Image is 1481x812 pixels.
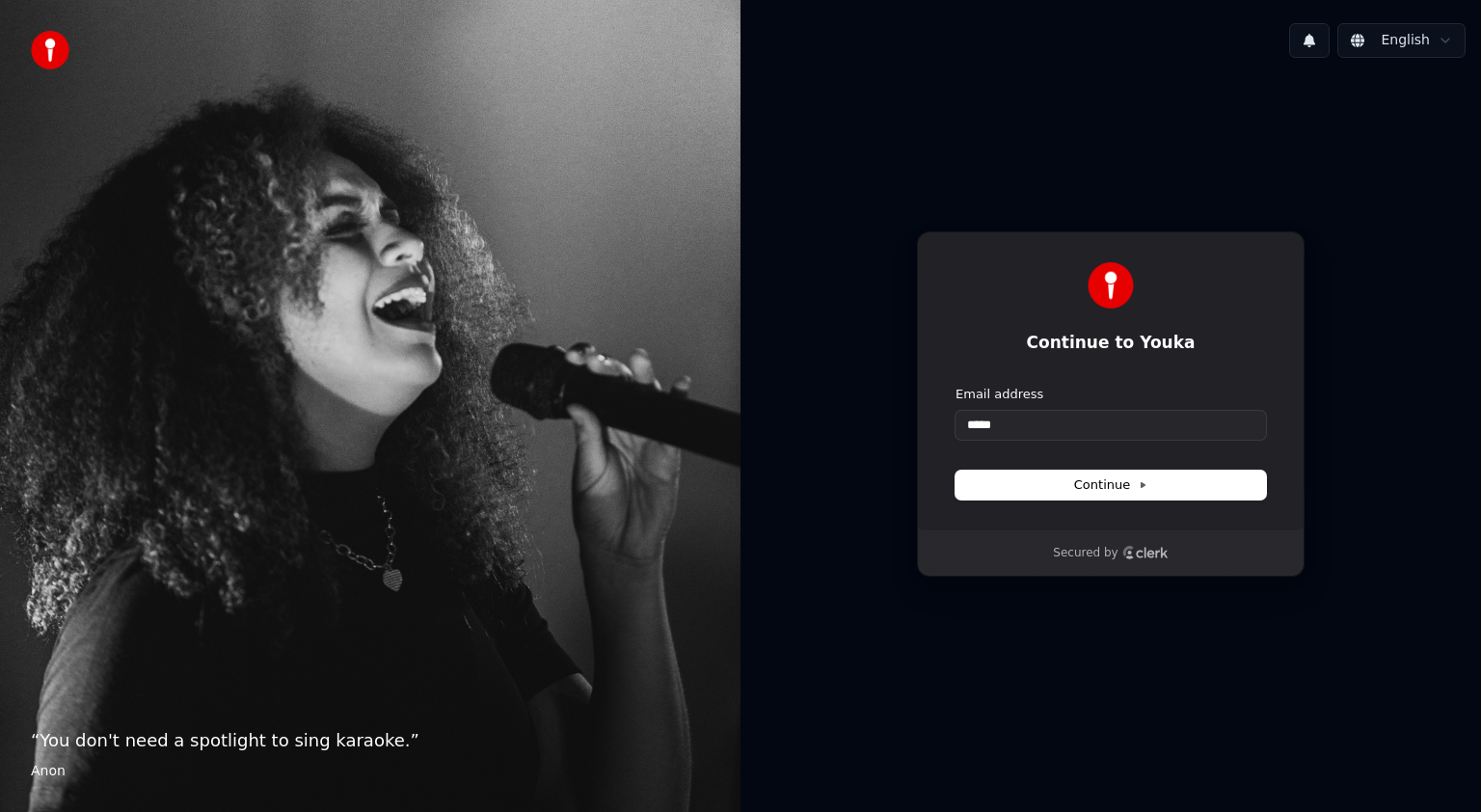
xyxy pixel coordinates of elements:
img: youka [31,31,69,69]
button: Continue [956,471,1266,500]
span: Continue [1074,476,1147,494]
h1: Continue to Youka [956,332,1266,355]
p: “ You don't need a spotlight to sing karaoke. ” [31,727,710,754]
a: Clerk logo [1122,546,1169,559]
label: Email address [956,386,1043,403]
img: Youka [1088,262,1134,309]
footer: Anon [31,762,710,781]
p: Secured by [1053,546,1117,561]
